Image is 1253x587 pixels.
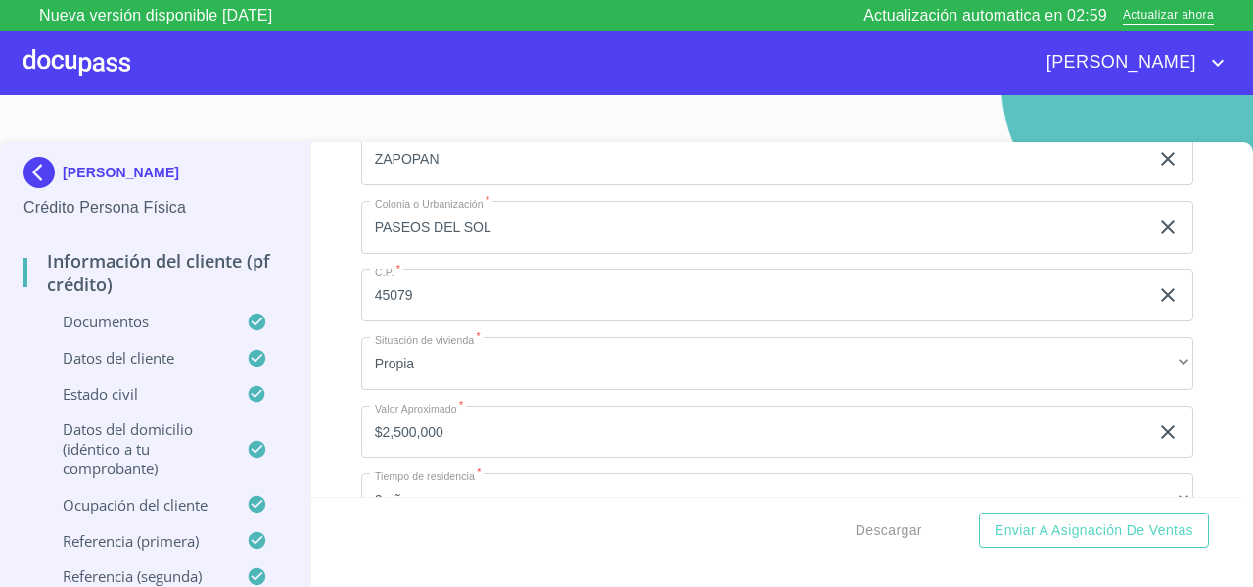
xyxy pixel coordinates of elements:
[1032,47,1206,78] span: [PERSON_NAME]
[39,4,272,27] p: Nueva versión disponible [DATE]
[23,419,247,478] p: Datos del domicilio (idéntico a tu comprobante)
[23,157,63,188] img: Docupass spot blue
[23,348,247,367] p: Datos del cliente
[1156,216,1180,239] button: clear input
[23,566,247,586] p: Referencia (segunda)
[1156,147,1180,171] button: clear input
[979,513,1209,549] button: Enviar a Asignación de Ventas
[23,495,247,514] p: Ocupación del Cliente
[63,165,179,180] p: [PERSON_NAME]
[23,384,247,404] p: Estado Civil
[1032,47,1230,78] button: account of current user
[23,531,247,551] p: Referencia (primera)
[863,4,1107,27] p: Actualización automatica en 02:59
[856,518,922,543] span: Descargar
[848,513,930,549] button: Descargar
[23,157,287,196] div: [PERSON_NAME]
[23,312,247,331] p: Documentos
[361,337,1193,390] div: Propia
[23,196,287,220] p: Crédito Persona Física
[1156,420,1180,444] button: clear input
[361,473,1193,526] div: 2 años
[23,249,287,296] p: Información del cliente (PF crédito)
[1156,283,1180,307] button: clear input
[1123,6,1214,26] span: Actualizar ahora
[995,518,1193,543] span: Enviar a Asignación de Ventas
